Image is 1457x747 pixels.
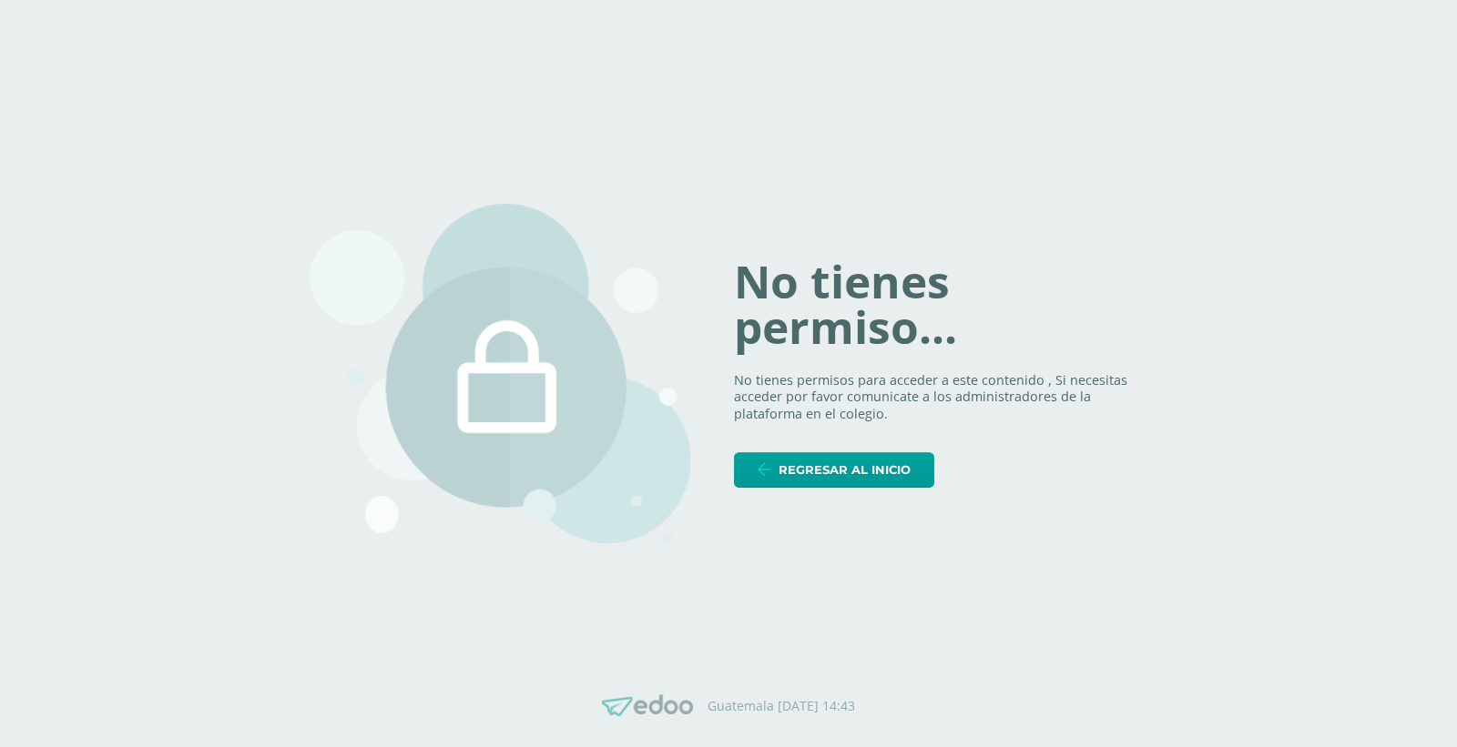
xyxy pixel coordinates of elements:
[708,698,855,714] p: Guatemala [DATE] 14:43
[734,372,1147,423] p: No tienes permisos para acceder a este contenido , Si necesitas acceder por favor comunicate a lo...
[310,204,690,544] img: 403.png
[602,694,693,717] img: Edoo
[734,259,1147,349] h1: No tienes permiso...
[734,452,934,488] a: Regresar al inicio
[779,453,911,487] span: Regresar al inicio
